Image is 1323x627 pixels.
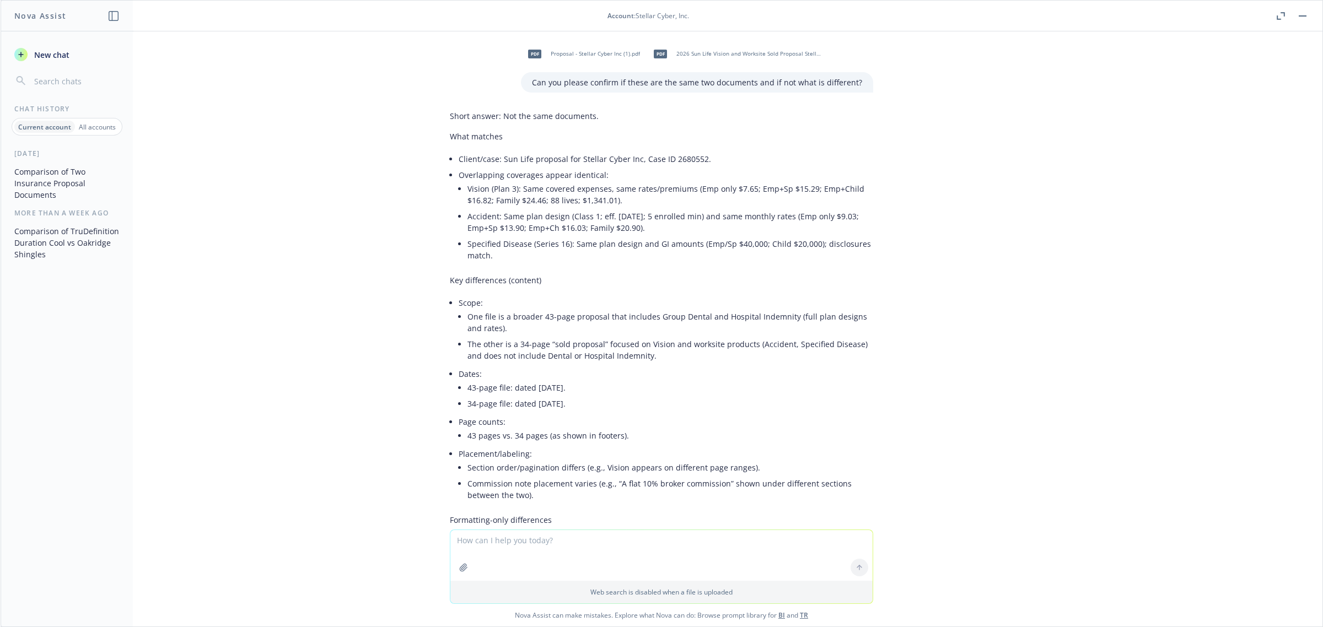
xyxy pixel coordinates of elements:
li: Specified Disease (Series 16): Same plan design and GI amounts (Emp/Sp $40,000; Child $20,000); d... [467,236,873,263]
span: New chat [32,49,69,61]
div: pdf2026 Sun Life Vision and Worksite Sold Proposal Stellar Cyber.pdf [647,40,823,68]
p: Can you please confirm if these are the same two documents and if not what is different? [532,77,862,88]
span: 2026 Sun Life Vision and Worksite Sold Proposal Stellar Cyber.pdf [676,50,821,57]
div: [DATE] [1,149,133,158]
button: New chat [10,45,124,64]
p: Formatting-only differences [450,514,873,526]
span: Nova Assist can make mistakes. Explore what Nova can do: Browse prompt library for and [5,604,1318,626]
li: Client/case: Sun Life proposal for Stellar Cyber Inc, Case ID 2680552. [459,151,873,167]
div: Chat History [1,104,133,113]
li: Commission note placement varies (e.g., “A flat 10% broker commission” shown under different sect... [467,475,873,503]
a: BI [778,610,785,620]
li: 43 pages vs. 34 pages (as shown in footers). [467,428,873,444]
li: 43-page file: dated [DATE]. [467,380,873,396]
li: One file is a broader 43-page proposal that includes Group Dental and Hospital Indemnity (full pl... [467,309,873,336]
li: Vision (Plan 3): Same covered expenses, same rates/premiums (Emp only $7.65; Emp+Sp $15.29; Emp+C... [467,181,873,208]
p: Current account [18,122,71,132]
div: : Stellar Cyber, Inc. [607,11,689,20]
p: Web search is disabled when a file is uploaded [457,587,866,597]
li: Dates: [459,366,873,414]
li: 34-page file: dated [DATE]. [467,396,873,412]
p: Short answer: Not the same documents. [450,110,873,122]
li: Accident: Same plan design (Class 1; eff. [DATE]; 5 enrolled min) and same monthly rates (Emp onl... [467,208,873,236]
button: Comparison of TruDefinition Duration Cool vs Oakridge Shingles [10,222,124,263]
li: Placement/labeling: [459,446,873,505]
button: Comparison of Two Insurance Proposal Documents [10,163,124,204]
h1: Nova Assist [14,10,66,21]
div: More than a week ago [1,208,133,218]
span: pdf [528,50,541,58]
div: pdfProposal - Stellar Cyber Inc (1).pdf [521,40,642,68]
li: Section order/pagination differs (e.g., Vision appears on different page ranges). [467,460,873,475]
input: Search chats [32,73,120,89]
span: pdf [654,50,667,58]
li: Scope: [459,295,873,366]
span: Proposal - Stellar Cyber Inc (1).pdf [551,50,640,57]
p: What matches [450,131,873,142]
a: TR [800,610,808,620]
p: Key differences (content) [450,274,873,286]
li: The other is a 34-page “sold proposal” focused on Vision and worksite products (Accident, Specifi... [467,336,873,364]
p: All accounts [79,122,116,132]
li: Overlapping coverages appear identical: [459,167,873,266]
li: Page counts: [459,414,873,446]
span: Account [607,11,634,20]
